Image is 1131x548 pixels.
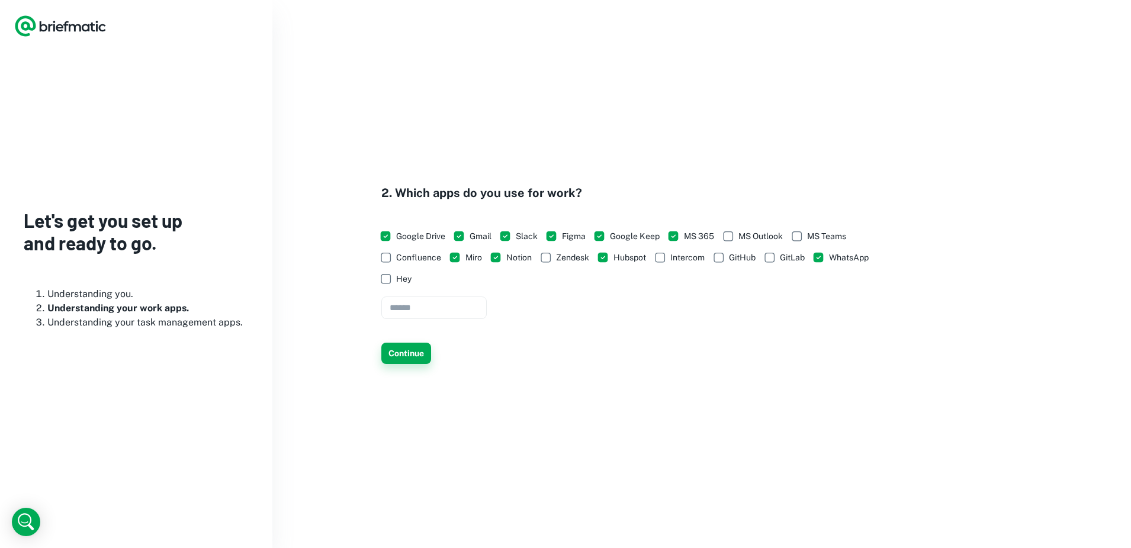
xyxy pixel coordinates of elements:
span: WhatsApp [829,251,869,264]
span: Hubspot [613,251,646,264]
span: GitHub [729,251,756,264]
span: Figma [562,230,586,243]
span: Slack [516,230,538,243]
span: Gmail [470,230,491,243]
span: GitLab [780,251,805,264]
span: Hey [396,272,412,285]
div: Open Intercom Messenger [12,508,40,536]
span: Intercom [670,251,705,264]
b: Understanding your work apps. [47,302,189,314]
button: Continue [381,343,431,364]
span: Confluence [396,251,441,264]
span: MS Teams [807,230,846,243]
span: Google Drive [396,230,445,243]
h4: 2. Which apps do you use for work? [381,184,893,202]
li: Understanding your task management apps. [47,315,249,330]
span: Notion [506,251,532,264]
span: MS Outlook [738,230,783,243]
span: MS 365 [684,230,714,243]
span: Miro [465,251,482,264]
a: Logo [14,14,107,38]
li: Understanding you. [47,287,249,301]
span: Google Keep [610,230,660,243]
span: Zendesk [556,251,589,264]
h3: Let's get you set up and ready to go. [24,209,249,254]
